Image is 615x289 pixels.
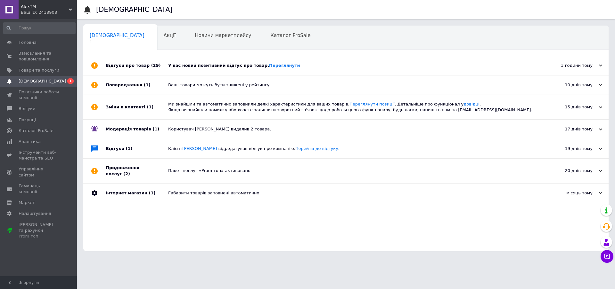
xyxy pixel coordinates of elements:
span: Інструменти веб-майстра та SEO [19,150,59,161]
span: Головна [19,40,37,45]
div: Продовження послуг [106,159,168,183]
span: (1) [144,82,151,87]
span: Замовлення та повідомлення [19,51,59,62]
span: Аналітика [19,139,41,144]
div: Відгуки [106,139,168,158]
div: У вас новий позитивний відгук про товар. [168,63,538,68]
div: Пакет послуг «Prom топ» активовано [168,168,538,174]
div: Зміни в контенті [106,95,168,119]
span: Покупці [19,117,36,123]
div: Ми знайшли та автоматично заповнили деякі характеристики для ваших товарів. . Детальніше про функ... [168,101,538,113]
span: 1 [67,78,74,84]
span: Маркет [19,200,35,206]
div: 19 днів тому [538,146,602,152]
span: (2) [123,171,130,176]
div: Інтернет магазин [106,184,168,203]
div: 20 днів тому [538,168,602,174]
div: місяць тому [538,190,602,196]
span: AlexTM [21,4,69,10]
span: відредагував відгук про компанію. [218,146,340,151]
span: Клієнт [168,146,340,151]
span: Каталог ProSale [270,33,310,38]
span: Налаштування [19,211,51,216]
div: Prom топ [19,233,59,239]
span: Управління сайтом [19,166,59,178]
a: Переглянути позиції [349,102,395,106]
a: довідці [463,102,480,106]
div: 3 години тому [538,63,602,68]
span: Товари та послуги [19,67,59,73]
div: Користувач [PERSON_NAME] видалив 2 товара. [168,126,538,132]
div: Ваш ID: 2418908 [21,10,77,15]
div: 17 днів тому [538,126,602,132]
div: Відгуки про товар [106,56,168,75]
div: Модерація товарів [106,120,168,139]
span: (29) [151,63,161,68]
div: 10 днів тому [538,82,602,88]
span: Гаманець компанії [19,183,59,195]
h1: [DEMOGRAPHIC_DATA] [96,6,173,13]
span: 1 [90,40,144,44]
span: (1) [147,105,153,109]
span: (1) [149,191,155,195]
a: Перейти до відгуку. [295,146,340,151]
div: Габарити товарів заповнені автоматично [168,190,538,196]
span: Новини маркетплейсу [195,33,251,38]
span: Акції [164,33,176,38]
button: Чат з покупцем [601,250,613,263]
span: [PERSON_NAME] та рахунки [19,222,59,239]
span: Показники роботи компанії [19,89,59,101]
div: Попередження [106,75,168,95]
div: 15 днів тому [538,104,602,110]
span: (1) [126,146,133,151]
div: Ваші товари можуть бути знижені у рейтингу [168,82,538,88]
a: [PERSON_NAME] [182,146,217,151]
span: Відгуки [19,106,35,112]
span: Каталог ProSale [19,128,53,134]
input: Пошук [3,22,76,34]
a: Переглянути [269,63,300,68]
span: [DEMOGRAPHIC_DATA] [90,33,144,38]
span: (1) [152,127,159,131]
span: [DEMOGRAPHIC_DATA] [19,78,66,84]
